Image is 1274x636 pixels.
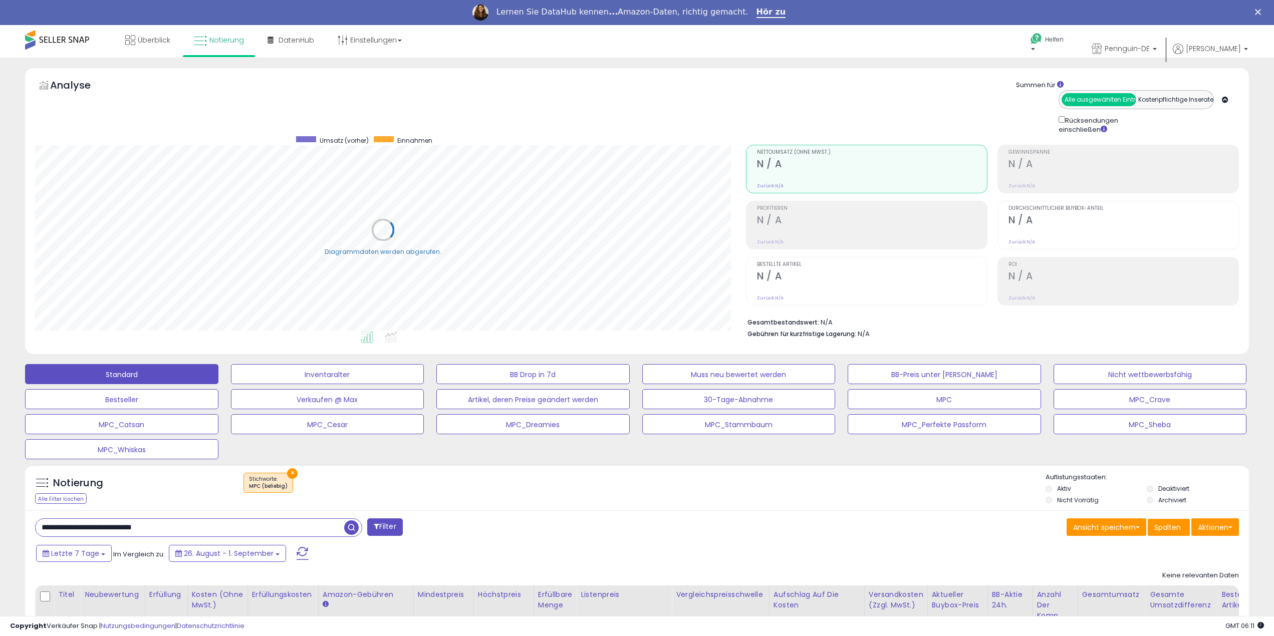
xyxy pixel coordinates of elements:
[1008,183,1027,189] font: Zurück:
[25,414,218,434] button: MPC_Catsan
[138,35,170,45] font: Überblick
[1027,183,1035,189] font: N/A
[118,25,178,55] a: Überblick
[85,589,138,599] font: Neubewertung
[1008,148,1050,156] font: Gewinnspanne
[848,389,1041,409] button: MPC
[290,467,295,479] font: ×
[1129,395,1170,405] font: MPC_Crave
[1065,95,1148,104] font: Alle ausgewählten Einträge
[1136,93,1210,106] button: Kostenpflichtige Inserate
[747,318,819,327] font: Gesamtbestandswert:
[676,589,762,599] font: Vergleichspreisschwelle
[1062,93,1136,106] button: Alle ausgewählten Einträge
[1158,496,1186,504] font: Archiviert
[106,370,138,380] font: Standard
[10,621,47,630] font: Copyright
[98,445,146,455] font: MPC_Whiskas
[1108,370,1192,380] font: Nicht wettbewerbsfähig
[705,420,773,430] font: MPC_Stammbaum
[260,25,322,55] a: DatenHub
[642,364,836,384] button: Muss neu bewertet werden
[769,585,864,625] th: Der Prozentsatz, der zu den Kosten der Waren (COGS) hinzugefügt wird und den Rechner für Mindest-...
[757,148,831,156] font: Nettoumsatz (ohne MwSt.)
[38,495,84,503] font: Alle Filter löschen
[1054,364,1247,384] button: Nicht wettbewerbsfähig
[869,589,923,610] font: Versandkosten (zzgl. MwSt.)
[1138,95,1213,104] font: Kostenpflichtige Inserate
[757,295,775,301] font: Zurück:
[1129,420,1171,430] font: MPC_Sheba
[1027,295,1035,301] font: N/A
[436,414,630,434] button: MPC_Dreamies
[581,589,619,599] font: Listenpreis
[468,395,598,405] font: Artikel, deren Preise geändert werden
[105,395,138,405] font: Bestseller
[51,548,99,558] font: Letzte 7 Tage
[1067,518,1146,536] button: Ansicht speichern
[418,589,464,599] font: Mindestpreis
[478,589,521,599] font: Höchstpreis
[436,389,630,409] button: Artikel, deren Preise geändert werden
[252,589,312,599] font: Erfüllungskosten
[231,389,424,409] button: Verkaufen @ Max
[1148,519,1190,536] button: Spalten
[25,364,218,384] button: Standard
[1191,518,1239,536] button: Aktionen
[757,260,802,268] font: Bestellte Artikel
[47,621,101,630] font: Verkäufer Snap |
[1084,34,1164,66] a: Pennguin-DE
[1008,157,1033,171] font: N / A
[177,621,244,630] a: Datenschutzrichtlinie
[1046,472,1107,482] font: Auflistungsstaaten:
[249,475,277,483] font: Stichworte
[1008,213,1033,227] font: N / A
[149,589,181,599] font: Erfüllung
[1030,33,1043,45] i: Hilfe erhalten
[1221,589,1253,610] font: Bestellte Artikel
[279,35,314,45] font: DatenHub
[756,7,786,18] a: Hör zu
[1016,80,1056,90] font: Summen für
[691,370,786,380] font: Muss neu bewertet werden
[53,476,103,490] font: Notierung
[1082,589,1139,599] font: Gesamtumsatz
[1008,295,1027,301] font: Zurück:
[1158,484,1189,493] font: Deaktiviert
[757,157,782,171] font: N / A
[1045,35,1064,44] font: Helfen
[992,589,1023,610] font: BB-Aktie 24h.
[1073,522,1136,532] font: Ansicht speichern
[50,78,91,92] font: Analyse
[757,269,782,283] font: N / A
[609,7,618,17] font: ...
[305,370,350,380] font: Inventaralter
[902,420,986,430] font: MPC_Perfekte Passform
[618,7,748,17] font: Amazon-Daten, richtig gemacht.
[757,213,782,227] font: N / A
[757,239,775,245] font: Zurück:
[1225,621,1264,630] span: 2025-09-9 06:11 GMT
[757,183,775,189] font: Zurück:
[350,35,397,45] font: Einstellungen
[192,589,243,610] font: Kosten (ohne MwSt.)
[775,295,784,301] font: N/A
[1162,570,1239,580] font: Keine relevanten Daten
[1255,9,1265,15] div: Schließen
[1150,589,1210,610] font: Gesamte Umsatzdifferenz
[184,548,274,558] font: 26. August - 1. September
[36,545,112,562] button: Letzte 7 Tage
[58,589,74,599] font: Titel
[323,589,393,599] font: Amazon-Gebühren
[775,183,784,189] font: N/A
[297,395,358,405] font: Verkaufen @ Max
[209,35,244,45] font: Notierung
[704,395,773,405] font: 30-Tage-Abnahme
[1057,496,1099,504] font: Nicht Vorrätig
[249,482,288,490] font: MPC (beliebig)
[1023,25,1076,66] a: Helfen
[496,7,609,17] font: Lernen Sie DataHub kennen
[1054,389,1247,409] button: MPC_Crave
[186,25,251,55] a: Notierung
